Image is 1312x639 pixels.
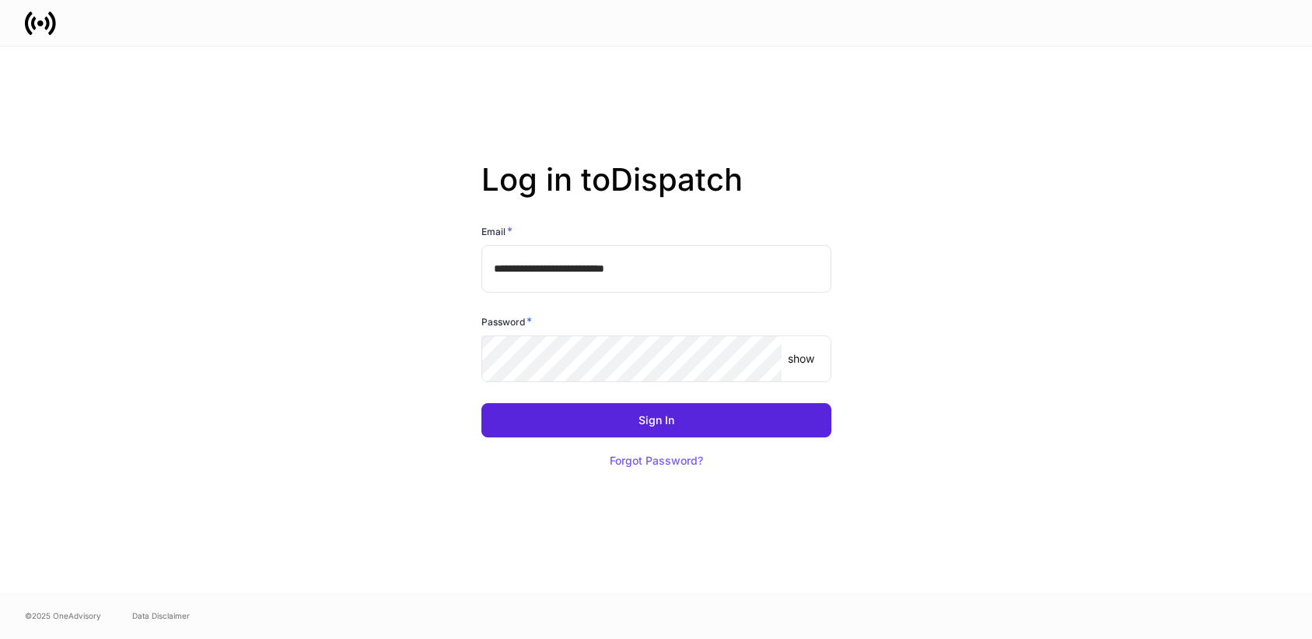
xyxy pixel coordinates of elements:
[639,415,674,426] div: Sign In
[788,351,814,367] p: show
[25,609,101,622] span: © 2025 OneAdvisory
[481,314,532,329] h6: Password
[590,444,722,478] button: Forgot Password?
[132,609,190,622] a: Data Disclaimer
[481,223,513,239] h6: Email
[481,403,831,437] button: Sign In
[481,161,831,223] h2: Log in to Dispatch
[610,455,703,466] div: Forgot Password?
